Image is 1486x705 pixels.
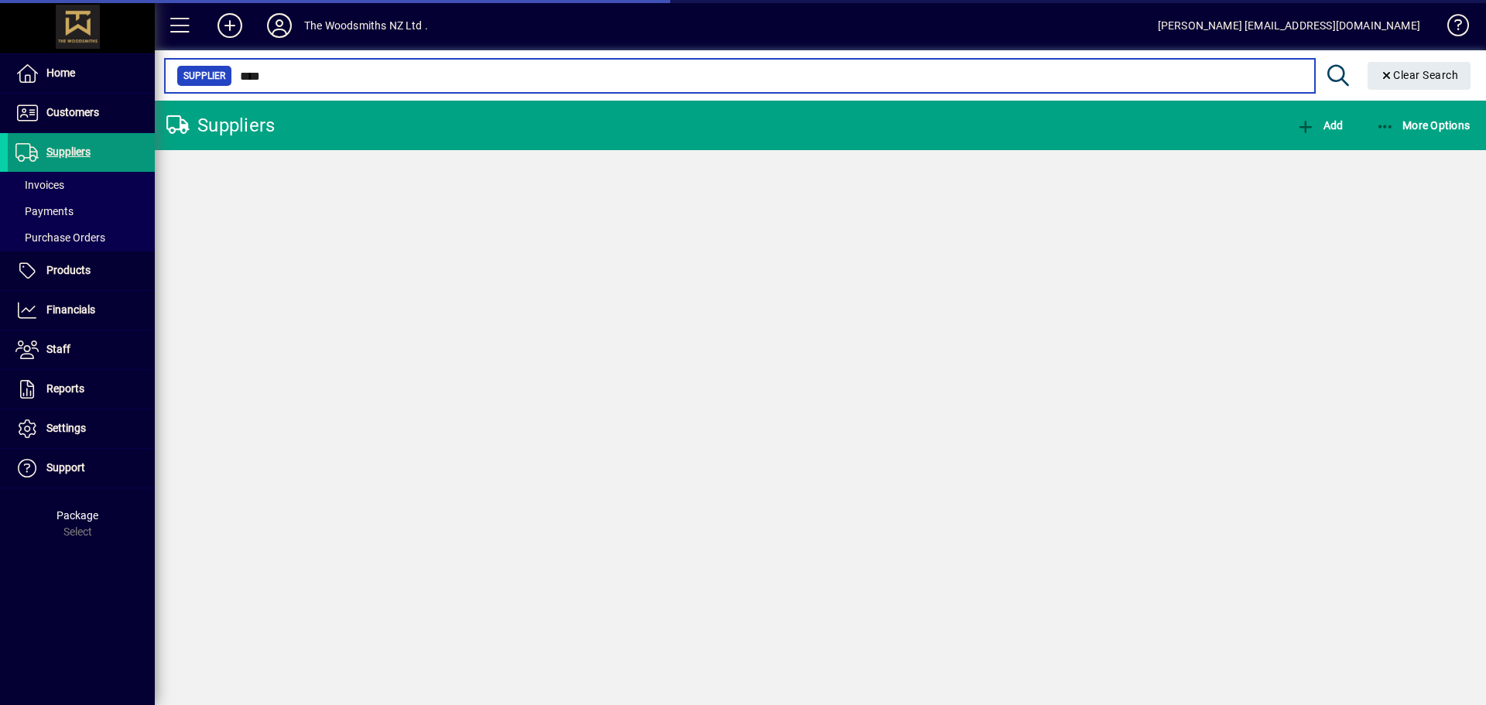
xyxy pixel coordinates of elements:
[15,231,105,244] span: Purchase Orders
[183,68,225,84] span: Supplier
[8,198,155,224] a: Payments
[46,67,75,79] span: Home
[1158,13,1420,38] div: [PERSON_NAME] [EMAIL_ADDRESS][DOMAIN_NAME]
[1368,62,1471,90] button: Clear
[46,106,99,118] span: Customers
[8,224,155,251] a: Purchase Orders
[1376,119,1471,132] span: More Options
[46,145,91,158] span: Suppliers
[8,291,155,330] a: Financials
[46,422,86,434] span: Settings
[1293,111,1347,139] button: Add
[46,343,70,355] span: Staff
[8,252,155,290] a: Products
[8,449,155,488] a: Support
[205,12,255,39] button: Add
[304,13,428,38] div: The Woodsmiths NZ Ltd .
[8,370,155,409] a: Reports
[15,179,64,191] span: Invoices
[1372,111,1474,139] button: More Options
[46,303,95,316] span: Financials
[46,382,84,395] span: Reports
[8,409,155,448] a: Settings
[8,330,155,369] a: Staff
[46,264,91,276] span: Products
[46,461,85,474] span: Support
[8,54,155,93] a: Home
[1436,3,1467,53] a: Knowledge Base
[255,12,304,39] button: Profile
[1296,119,1343,132] span: Add
[8,94,155,132] a: Customers
[1380,69,1459,81] span: Clear Search
[8,172,155,198] a: Invoices
[56,509,98,522] span: Package
[15,205,74,217] span: Payments
[166,113,275,138] div: Suppliers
